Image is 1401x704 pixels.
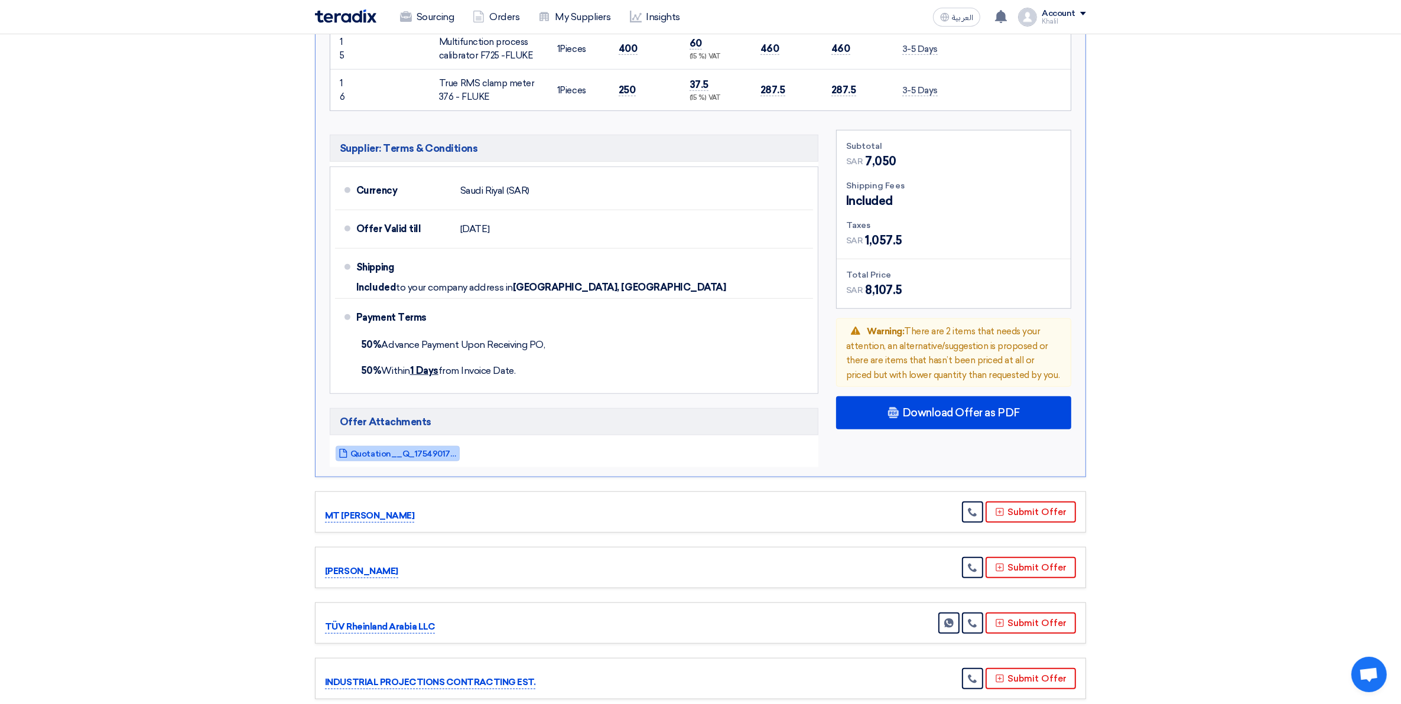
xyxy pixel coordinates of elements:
span: SAR [846,234,863,247]
span: 8,107.5 [865,281,902,299]
span: SAR [846,155,863,168]
div: Taxes [846,219,1061,232]
span: 287.5 [760,84,785,96]
span: 460 [760,43,779,55]
td: 16 [330,70,349,111]
div: Multifunction process calibrator F725 -FLUKE [439,35,538,62]
a: Sourcing [391,4,463,30]
a: Quotation__Q_1754901724176.pdf [336,446,460,461]
span: 250 [619,84,636,96]
div: True RMS clamp meter 376 - FLUKE [439,77,538,103]
div: Account [1042,9,1075,19]
span: There are 2 items that needs your attention, an alternative/suggestion is proposed or there are i... [846,326,1060,380]
span: [GEOGRAPHIC_DATA], [GEOGRAPHIC_DATA] [513,282,726,294]
div: Shipping Fees [846,180,1061,192]
div: Shipping [356,253,451,282]
span: 7,050 [865,152,896,170]
span: Advance Payment Upon Receiving PO, [361,339,545,350]
div: Payment Terms [356,304,799,332]
span: 1,057.5 [865,232,902,249]
div: Saudi Riyal (SAR) [460,180,529,202]
div: Offer Valid till [356,215,451,243]
span: 400 [619,43,638,55]
div: Currency [356,177,451,205]
span: Warning: [867,326,904,337]
span: [DATE] [460,223,489,235]
span: 460 [831,43,850,55]
img: profile_test.png [1018,8,1037,27]
span: to your company address in [396,282,513,294]
div: (15 %) VAT [690,52,742,62]
p: [PERSON_NAME] [325,565,398,579]
span: Included [356,282,396,294]
a: Orders [463,4,529,30]
img: Teradix logo [315,9,376,23]
u: 1 Days [410,365,438,376]
span: 3-5 Days [902,85,938,96]
td: Pieces [548,70,609,111]
span: 60 [690,37,702,50]
span: Within from Invoice Date. [361,365,515,376]
h5: Supplier: Terms & Conditions [330,135,818,162]
span: 3-5 Days [902,44,938,55]
button: Submit Offer [986,668,1076,689]
td: 15 [330,28,349,70]
p: TÜV Rheinland Arabia LLC [325,620,435,634]
p: MT [PERSON_NAME] [325,509,414,523]
span: 37.5 [690,79,708,91]
p: INDUSTRIAL PROJECTIONS CONTRACTING EST. [325,676,535,690]
div: Total Price [846,269,1061,281]
span: العربية [952,14,973,22]
span: 1 [557,85,560,96]
span: Download Offer as PDF [902,408,1020,418]
td: Pieces [548,28,609,70]
span: 287.5 [831,84,856,96]
div: (15 %) VAT [690,93,742,103]
a: My Suppliers [529,4,620,30]
a: Insights [620,4,690,30]
button: العربية [933,8,980,27]
div: Subtotal [846,140,1061,152]
span: Quotation__Q_1754901724176.pdf [350,449,457,458]
span: 1 [557,44,560,54]
button: Submit Offer [986,501,1076,523]
strong: 50% [361,339,382,350]
div: Khalil [1042,18,1086,25]
strong: 50% [361,365,382,376]
span: SAR [846,284,863,296]
h5: Offer Attachments [330,408,818,435]
a: Open chat [1351,657,1387,692]
button: Submit Offer [986,557,1076,578]
span: Included [846,192,893,210]
button: Submit Offer [986,612,1076,634]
